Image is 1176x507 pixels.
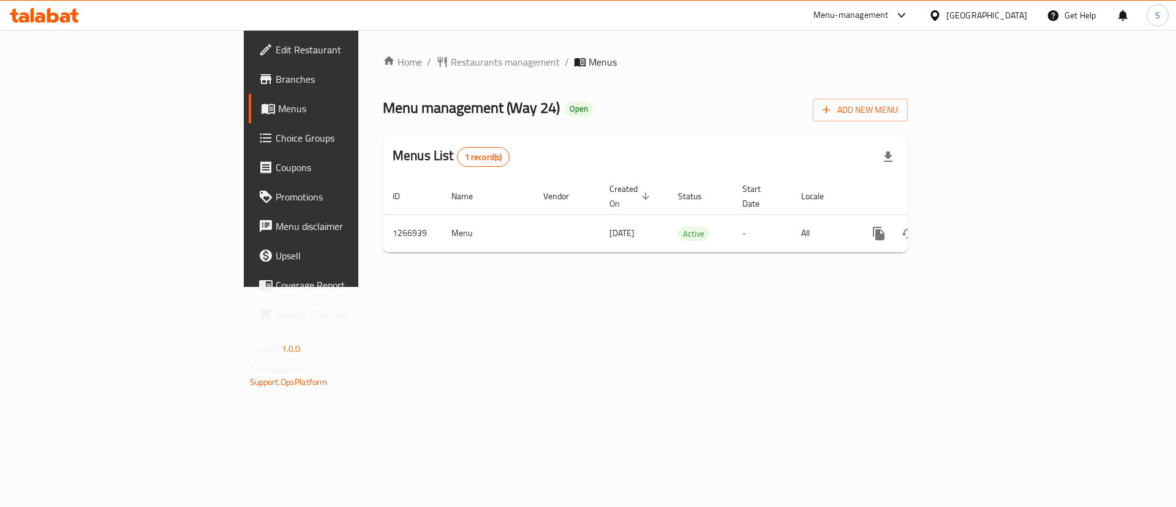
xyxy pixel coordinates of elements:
[249,123,440,153] a: Choice Groups
[864,219,894,248] button: more
[873,142,903,172] div: Export file
[458,151,510,163] span: 1 record(s)
[565,102,593,116] div: Open
[946,9,1027,22] div: [GEOGRAPHIC_DATA]
[249,270,440,300] a: Coverage Report
[678,227,709,241] span: Active
[742,181,777,211] span: Start Date
[609,225,635,241] span: [DATE]
[249,300,440,329] a: Grocery Checklist
[678,226,709,241] div: Active
[278,101,431,116] span: Menus
[801,189,840,204] span: Locale
[442,215,533,252] td: Menu
[249,94,440,123] a: Menus
[276,189,431,204] span: Promotions
[383,55,908,69] nav: breadcrumb
[282,341,301,357] span: 1.0.0
[383,94,560,121] span: Menu management ( Way 24 )
[276,307,431,322] span: Grocery Checklist
[250,374,328,390] a: Support.OpsPlatform
[565,55,569,69] li: /
[451,189,489,204] span: Name
[457,147,510,167] div: Total records count
[733,215,791,252] td: -
[249,182,440,212] a: Promotions
[276,131,431,145] span: Choice Groups
[276,160,431,175] span: Coupons
[813,8,889,23] div: Menu-management
[678,189,718,204] span: Status
[854,178,992,215] th: Actions
[393,189,416,204] span: ID
[249,241,440,270] a: Upsell
[609,181,654,211] span: Created On
[250,341,280,357] span: Version:
[276,219,431,234] span: Menu disclaimer
[565,104,593,114] span: Open
[393,147,510,167] h2: Menus List
[250,362,306,378] span: Get support on:
[1155,9,1160,22] span: S
[823,102,898,118] span: Add New Menu
[383,178,992,253] table: enhanced table
[451,55,560,69] span: Restaurants management
[249,64,440,94] a: Branches
[589,55,617,69] span: Menus
[276,278,431,292] span: Coverage Report
[249,35,440,64] a: Edit Restaurant
[276,72,431,86] span: Branches
[543,189,585,204] span: Vendor
[436,55,560,69] a: Restaurants management
[894,219,923,248] button: Change Status
[249,212,440,241] a: Menu disclaimer
[813,99,908,121] button: Add New Menu
[249,153,440,182] a: Coupons
[791,215,854,252] td: All
[276,42,431,57] span: Edit Restaurant
[276,248,431,263] span: Upsell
